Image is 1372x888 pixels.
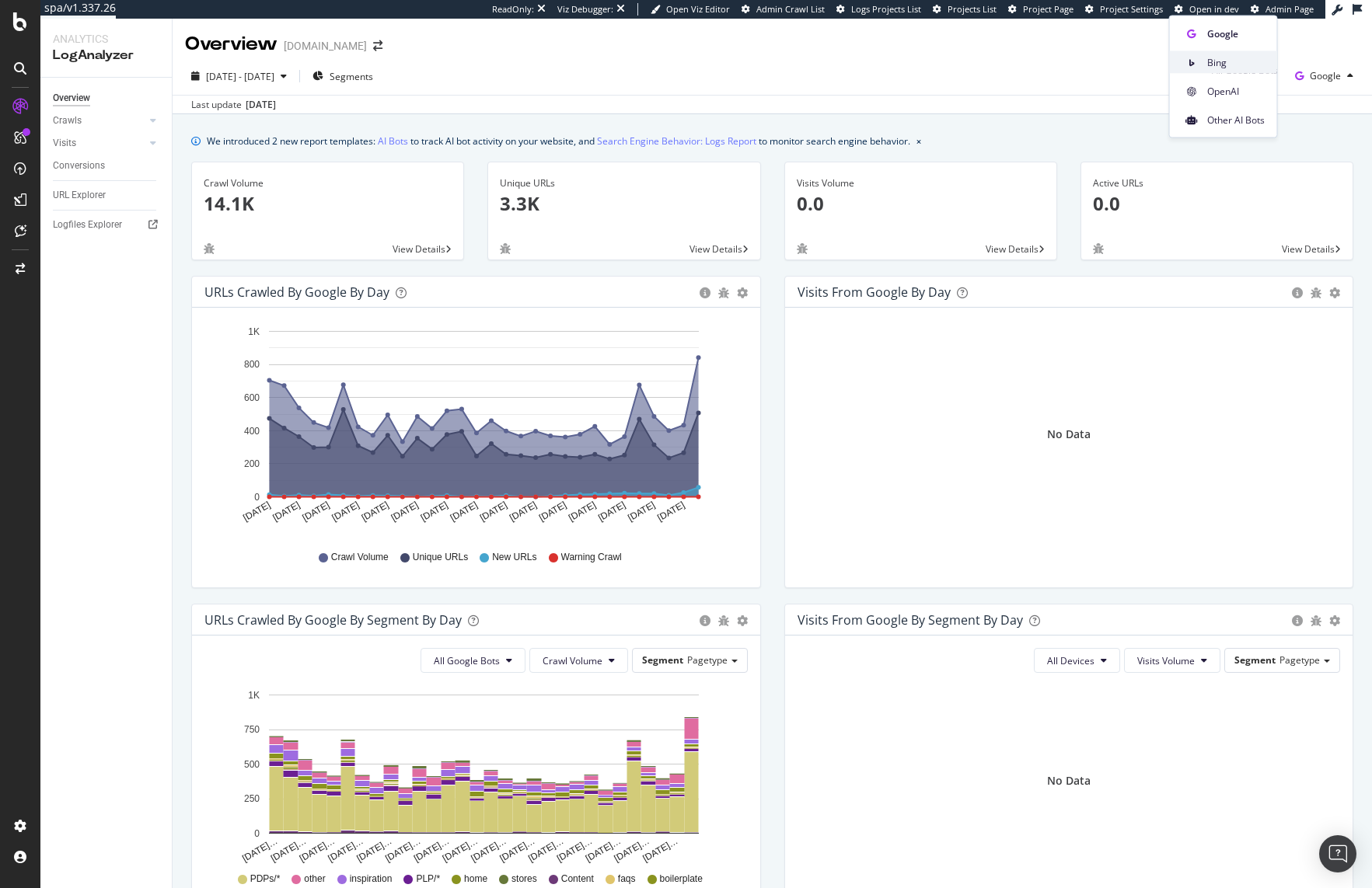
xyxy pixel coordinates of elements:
text: 1K [248,690,260,701]
span: Visits Volume [1137,654,1195,667]
div: bug [1311,287,1321,298]
span: Admin Page [1266,3,1314,15]
div: bug [500,243,511,254]
span: boilerplate [660,872,703,886]
text: [DATE] [537,500,568,524]
div: Analytics [53,31,159,47]
a: Overview [53,90,161,106]
span: other [304,872,325,886]
span: OpenAI [1207,84,1265,98]
span: stores [511,872,537,886]
p: 0.0 [1093,190,1341,217]
button: All Google Bots [421,648,525,673]
text: 0 [254,828,260,839]
div: Visits from Google by day [798,284,951,300]
span: PLP/* [416,872,440,886]
div: gear [737,615,748,626]
div: info banner [191,133,1353,149]
span: PDPs/* [250,872,281,886]
div: No Data [1047,427,1091,442]
div: Open Intercom Messenger [1319,835,1356,872]
text: [DATE] [301,500,332,524]
div: Overview [185,31,278,57]
text: [DATE] [389,500,421,524]
div: circle-info [700,615,710,626]
div: circle-info [1292,615,1303,626]
button: Google [1289,64,1360,89]
text: 1K [248,326,260,337]
span: Warning Crawl [561,551,622,564]
span: New URLs [492,551,536,564]
text: [DATE] [655,500,686,524]
button: [DATE] - [DATE] [185,64,293,89]
text: [DATE] [508,500,539,524]
span: Project Settings [1100,3,1163,15]
a: Projects List [933,3,997,16]
div: circle-info [1292,287,1303,298]
div: Conversions [53,158,105,174]
text: 0 [254,492,260,503]
span: Segments [330,70,373,83]
div: gear [737,287,748,298]
span: Google [1207,26,1265,40]
text: [DATE] [449,500,480,524]
span: View Details [1282,242,1335,256]
div: No Data [1047,773,1091,789]
span: Crawl Volume [543,654,602,667]
div: URL Explorer [53,187,106,204]
button: close banner [913,130,925,152]
span: [DATE] - [DATE] [206,70,274,83]
text: [DATE] [360,500,391,524]
span: Logs Projects List [851,3,921,15]
text: [DATE] [567,500,598,524]
svg: A chart. [204,320,742,536]
text: [DATE] [419,500,450,524]
span: home [464,872,487,886]
span: Segment [642,653,683,667]
div: bug [1093,243,1104,254]
button: Crawl Volume [529,648,628,673]
a: Admin Crawl List [742,3,825,16]
span: Content [561,872,594,886]
p: 0.0 [797,190,1045,217]
span: Projects List [948,3,997,15]
div: Crawls [53,113,82,129]
a: Search Engine Behavior: Logs Report [597,133,756,149]
button: Segments [306,64,379,89]
span: View Details [689,242,742,256]
div: [DATE] [246,98,276,112]
span: Project Page [1023,3,1074,15]
a: Visits [53,135,145,151]
text: 750 [244,724,260,735]
text: 250 [244,793,260,804]
div: Overview [53,90,90,106]
span: Segment [1234,653,1276,667]
a: Open Viz Editor [651,3,730,16]
a: Project Settings [1085,3,1163,16]
div: bug [718,287,729,298]
div: ReadOnly: [492,3,534,16]
text: 500 [244,759,260,770]
div: bug [797,243,808,254]
span: View Details [986,242,1039,256]
text: 200 [244,458,260,469]
span: All Google Bots [434,654,500,667]
div: bug [718,615,729,626]
svg: A chart. [204,685,742,865]
span: Admin Crawl List [756,3,825,15]
div: Logfiles Explorer [53,217,122,233]
div: bug [204,243,215,254]
span: Pagetype [1279,653,1320,667]
button: All Devices [1034,648,1120,673]
a: Project Page [1008,3,1074,16]
div: Visits from Google By Segment By Day [798,612,1023,628]
a: Logfiles Explorer [53,217,161,233]
a: Conversions [53,158,161,174]
text: [DATE] [241,500,272,524]
div: arrow-right-arrow-left [373,40,382,51]
a: Logs Projects List [836,3,921,16]
div: gear [1329,287,1340,298]
button: Visits Volume [1124,648,1220,673]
